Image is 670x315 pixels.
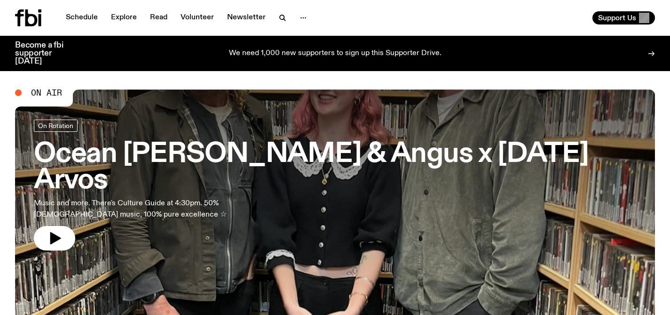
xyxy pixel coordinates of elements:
[592,11,655,24] button: Support Us
[60,11,103,24] a: Schedule
[31,89,62,97] span: On Air
[144,11,173,24] a: Read
[598,14,636,22] span: Support Us
[38,122,73,129] span: On Rotation
[34,120,636,250] a: Ocean [PERSON_NAME] & Angus x [DATE] ArvosMusic and more. There's Culture Guide at 4:30pm. 50% [D...
[221,11,271,24] a: Newsletter
[15,41,75,65] h3: Become a fbi supporter [DATE]
[34,198,275,220] p: Music and more. There's Culture Guide at 4:30pm. 50% [DEMOGRAPHIC_DATA] music, 100% pure excellen...
[175,11,220,24] a: Volunteer
[229,49,441,58] p: We need 1,000 new supporters to sign up this Supporter Drive.
[34,141,636,194] h3: Ocean [PERSON_NAME] & Angus x [DATE] Arvos
[34,120,78,132] a: On Rotation
[105,11,142,24] a: Explore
